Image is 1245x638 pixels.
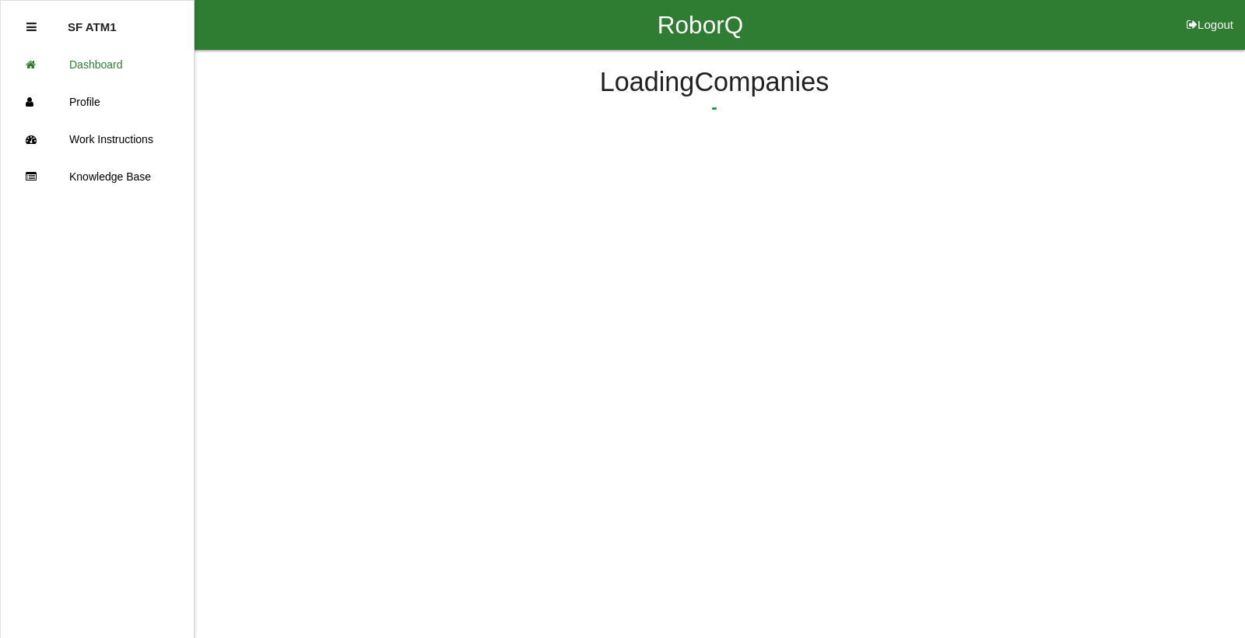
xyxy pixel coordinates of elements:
div: Close [26,9,37,46]
a: Work Instructions [1,121,194,158]
a: Knowledge Base [1,158,194,195]
a: Profile [1,83,194,121]
a: Dashboard [1,46,194,83]
h4: Loading Companies [233,68,1195,97]
p: SF ATM1 [68,9,117,33]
